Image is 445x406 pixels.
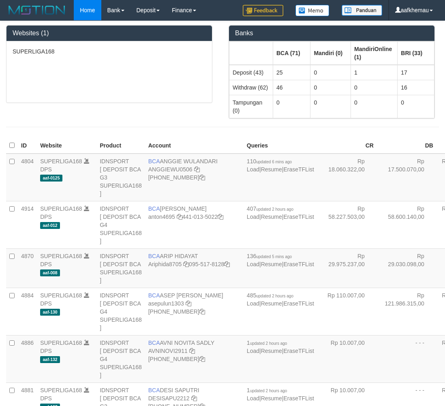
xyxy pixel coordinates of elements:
[37,335,96,382] td: DPS
[351,80,398,95] td: 0
[377,288,436,335] td: Rp 121.986.315,00
[18,288,37,335] td: 4884
[148,253,160,259] span: BCA
[194,166,200,173] a: Copy ANGGIEWU0506 to clipboard
[145,201,244,248] td: [PERSON_NAME] 441-013-5022
[199,308,205,315] a: Copy 4062281875 to clipboard
[256,160,292,164] span: updated 6 mins ago
[377,248,436,288] td: Rp 29.030.098,00
[250,341,287,346] span: updated 2 hours ago
[261,395,282,402] a: Resume
[283,395,314,402] a: EraseTFList
[247,158,314,173] span: | |
[40,292,82,299] a: SUPERLIGA168
[261,261,282,267] a: Resume
[235,30,428,37] h3: Banks
[377,154,436,201] td: Rp 17.500.070,00
[40,175,62,182] span: aaf-0125
[6,4,68,16] img: MOTION_logo.png
[40,205,82,212] a: SUPERLIGA168
[148,158,160,165] span: BCA
[96,288,145,335] td: IDNSPORT [ DEPOSIT BCA G4 SUPERLIGA168 ]
[191,395,197,402] a: Copy DESISAPU2212 to clipboard
[283,214,314,220] a: EraseTFList
[247,340,287,346] span: 1
[317,248,377,288] td: Rp 29.975.237,00
[145,154,244,201] td: ANGGIE WULANDARI [PHONE_NUMBER]
[317,154,377,201] td: Rp 18.060.322,00
[148,214,175,220] a: anton4695
[13,30,206,37] h3: Websites (1)
[247,395,259,402] a: Load
[273,41,310,65] th: Group: activate to sort column ascending
[247,214,259,220] a: Load
[247,205,293,212] span: 407
[247,340,314,354] span: | |
[398,65,434,80] td: 17
[40,269,60,276] span: aaf-008
[247,387,314,402] span: | |
[145,288,244,335] td: ASEP [PERSON_NAME] [PHONE_NUMBER]
[247,300,259,307] a: Load
[40,253,82,259] a: SUPERLIGA168
[145,335,244,382] td: AVNI NOVITA SADLY [PHONE_NUMBER]
[40,309,60,316] span: aaf-130
[243,5,283,16] img: Feedback.jpg
[148,300,184,307] a: asepulun1303
[283,166,314,173] a: EraseTFList
[351,41,398,65] th: Group: activate to sort column ascending
[250,389,287,393] span: updated 2 hours ago
[148,340,160,346] span: BCA
[37,288,96,335] td: DPS
[351,65,398,80] td: 1
[273,95,310,118] td: 0
[351,95,398,118] td: 0
[199,356,205,362] a: Copy 4062280135 to clipboard
[189,348,195,354] a: Copy AVNINOVI2911 to clipboard
[247,348,259,354] a: Load
[37,154,96,201] td: DPS
[148,348,188,354] a: AVNINOVI2911
[310,80,351,95] td: 0
[377,335,436,382] td: - - -
[40,158,82,165] a: SUPERLIGA168
[224,261,230,267] a: Copy 0955178128 to clipboard
[310,95,351,118] td: 0
[148,205,160,212] span: BCA
[247,292,293,299] span: 485
[342,5,382,16] img: panduan.png
[247,261,259,267] a: Load
[244,138,317,154] th: Queries
[18,201,37,248] td: 4914
[283,261,314,267] a: EraseTFList
[317,138,377,154] th: CR
[199,174,205,181] a: Copy 4062213373 to clipboard
[96,154,145,201] td: IDNSPORT [ DEPOSIT BCA G3 SUPERLIGA168 ]
[256,294,293,298] span: updated 2 hours ago
[40,340,82,346] a: SUPERLIGA168
[148,166,193,173] a: ANGGIEWU0506
[310,41,351,65] th: Group: activate to sort column ascending
[261,214,282,220] a: Resume
[18,248,37,288] td: 4870
[18,335,37,382] td: 4886
[177,214,182,220] a: Copy anton4695 to clipboard
[40,222,60,229] span: aaf-012
[96,248,145,288] td: IDNSPORT [ DEPOSIT BCA SUPERLIGA168 ]
[398,41,434,65] th: Group: activate to sort column ascending
[148,395,190,402] a: DESISAPU2212
[247,205,314,220] span: | |
[247,292,314,307] span: | |
[261,166,282,173] a: Resume
[317,335,377,382] td: Rp 10.007,00
[148,261,182,267] a: Ariphida8705
[247,253,314,267] span: | |
[377,138,436,154] th: DB
[317,288,377,335] td: Rp 110.007,00
[310,65,351,80] td: 0
[377,201,436,248] td: Rp 58.600.140,00
[317,201,377,248] td: Rp 58.227.503,00
[247,387,287,393] span: 1
[398,95,434,118] td: 0
[229,41,273,65] th: Group: activate to sort column ascending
